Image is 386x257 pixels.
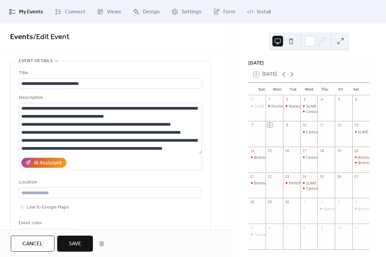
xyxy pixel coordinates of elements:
div: 23 [285,174,289,179]
span: Save [69,240,81,248]
div: Cartooning Workshop 4:30-6:00pm [300,129,318,134]
button: AI Assistant [21,158,67,168]
span: Form [223,8,235,16]
div: Cartooning Workshop 4:30-6:00pm [300,109,318,114]
div: 5 [250,226,255,230]
div: 14 [250,148,255,153]
div: 4 [319,97,324,102]
div: Birthday 3:30-5:30pm [352,160,370,165]
a: Events [10,30,33,44]
div: 8 [302,226,307,230]
div: 8 [267,123,272,127]
div: Sun [254,83,269,96]
div: 1 [267,97,272,102]
div: 6 [267,226,272,230]
div: 2 [285,97,289,102]
a: Connect [50,3,90,21]
div: 20 [354,148,359,153]
div: Location [19,178,201,186]
div: Cartooning Workshop 4:30-6:00pm [306,186,366,191]
div: Wed [301,83,317,96]
span: My Events [19,8,43,16]
button: Save [57,236,93,252]
a: Design [128,3,165,21]
div: 9 [319,226,324,230]
div: Birthday 11-1pm [352,155,370,160]
div: Sat [349,83,364,96]
div: SLIME WORKSHOP 10:30am-12:00pm [300,180,318,185]
div: Birthday 11-1pm [248,155,266,160]
span: Design [143,8,160,16]
div: 12 [337,123,342,127]
div: 1 [302,200,307,205]
div: 7 [285,226,289,230]
div: Cartooning Workshop 4:30-6:00pm [300,155,318,160]
div: 18 [319,148,324,153]
div: SLIME WORKSHOP 10:30am-12:00pm [306,104,369,109]
a: Form [208,3,240,21]
div: Description [19,94,201,102]
div: Birthday 3:30-5:30pm [248,180,266,185]
div: Title [19,69,201,77]
div: 10 [302,123,307,127]
div: Printmaking Workshop 10:00am-11:30am [271,104,342,109]
a: Views [92,3,126,21]
span: Link to Google Maps [27,204,69,212]
span: Cancel [22,240,43,248]
div: 26 [337,174,342,179]
div: 9 [285,123,289,127]
div: [DATE] [248,59,370,67]
div: 15 [267,148,272,153]
div: 13 [354,123,359,127]
div: 31 [250,97,255,102]
div: 25 [319,174,324,179]
div: 29 [267,200,272,205]
div: 30 [285,200,289,205]
div: 17 [302,148,307,153]
div: Cartooning Workshop 4:30-6:00pm [306,109,366,114]
div: Watercolor Printmaking 10:00am-11:30pm [283,104,300,109]
div: Toddler Workshop 9:30-11:00am [248,232,266,237]
span: Event details [19,57,53,65]
div: Tue [285,83,301,96]
div: Printmaking Workshop 10:00am-11:30am [266,104,283,109]
div: 6 [354,97,359,102]
div: Mon [269,83,285,96]
div: 24 [302,174,307,179]
span: Connect [65,8,85,16]
div: SLIME & Stamping 11:00am-12:30pm [254,104,316,109]
div: Birthday 1-3pm [358,206,384,211]
div: 3 [337,200,342,205]
div: 10 [337,226,342,230]
div: 16 [285,148,289,153]
a: Install [242,3,276,21]
div: Birthday 3:30-5:30pm [254,180,290,185]
div: 3 [302,97,307,102]
span: / Edit Event [33,30,70,44]
div: Birthday 11-1pm [358,155,386,160]
button: Cancel [11,236,54,252]
div: SLIME WORKSHOP 10:30am-12:00pm [300,104,318,109]
div: SLIME & Stamping 11:00am-12:30pm [248,104,266,109]
div: Event color [19,219,72,227]
div: 11 [319,123,324,127]
div: 4 [354,200,359,205]
div: 27 [354,174,359,179]
a: My Events [4,3,48,21]
div: 22 [267,174,272,179]
div: 5 [337,97,342,102]
span: Install [257,8,271,16]
div: PRINTMAKING WORKSHOP 10:30am-12:00pm [283,180,300,185]
div: Thu [317,83,333,96]
div: Birthday 1-3pm [352,206,370,211]
div: Sketchbook Making Workshop 10:30am-12:30pm [317,206,335,211]
div: SLIME & TEENY-TINY BOOK MAKING 10:30am-12:00pm [352,129,370,134]
div: Fri [333,83,348,96]
div: 21 [250,174,255,179]
div: Watercolor Printmaking 10:00am-11:30pm [289,104,361,109]
div: SLIME WORKSHOP 10:30am-12:00pm [306,180,369,185]
div: 28 [250,200,255,205]
div: 7 [250,123,255,127]
div: Cartooning Workshop 4:30-6:00pm [306,155,366,160]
